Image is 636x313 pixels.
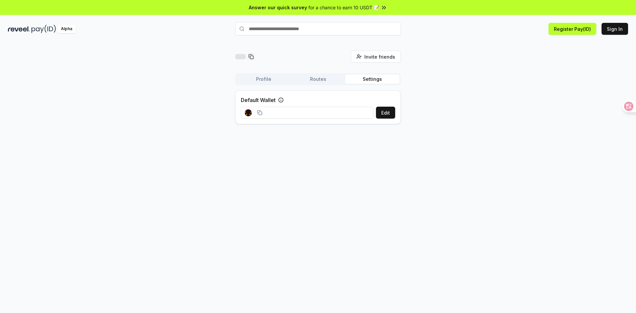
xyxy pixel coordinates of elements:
label: Default Wallet [241,96,276,104]
span: for a chance to earn 10 USDT 📝 [308,4,379,11]
button: Register Pay(ID) [549,23,596,35]
span: Answer our quick survey [249,4,307,11]
img: reveel_dark [8,25,30,33]
button: Sign In [602,23,628,35]
img: pay_id [31,25,56,33]
button: Edit [376,107,395,119]
span: Invite friends [364,53,395,60]
button: Settings [345,75,399,84]
button: Profile [237,75,291,84]
button: Routes [291,75,345,84]
div: Alpha [57,25,76,33]
button: Invite friends [351,51,401,63]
